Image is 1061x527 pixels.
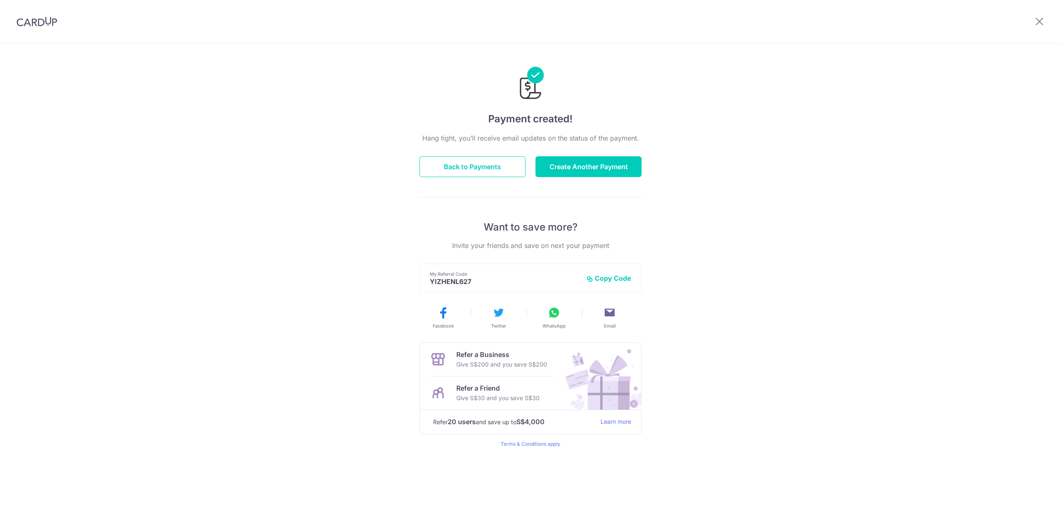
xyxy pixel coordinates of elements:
p: Refer and save up to [433,417,594,427]
h4: Payment created! [419,112,642,126]
img: Refer [557,343,641,410]
span: Facebook [433,323,454,329]
button: Create Another Payment [535,156,642,177]
button: Facebook [419,306,468,329]
p: Invite your friends and save on next your payment [419,240,642,250]
span: WhatsApp [543,323,566,329]
p: Give S$200 and you save S$200 [456,359,547,369]
p: Hang tight, you’ll receive email updates on the status of the payment. [419,133,642,143]
p: Give S$30 and you save S$30 [456,393,540,403]
span: Twitter [491,323,506,329]
strong: S$4,000 [516,417,545,427]
p: YIZHENL627 [430,277,580,286]
p: Refer a Friend [456,383,540,393]
img: CardUp [17,17,57,27]
p: Want to save more? [419,221,642,234]
button: Twitter [474,306,523,329]
a: Learn more [601,417,631,427]
img: Payments [517,67,544,102]
button: Back to Payments [419,156,526,177]
a: Terms & Conditions apply [501,441,560,447]
p: Refer a Business [456,350,547,359]
button: Email [585,306,634,329]
p: My Referral Code [430,271,580,277]
button: Copy Code [586,274,631,282]
strong: 20 users [448,417,476,427]
span: Email [604,323,616,329]
button: WhatsApp [530,306,579,329]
